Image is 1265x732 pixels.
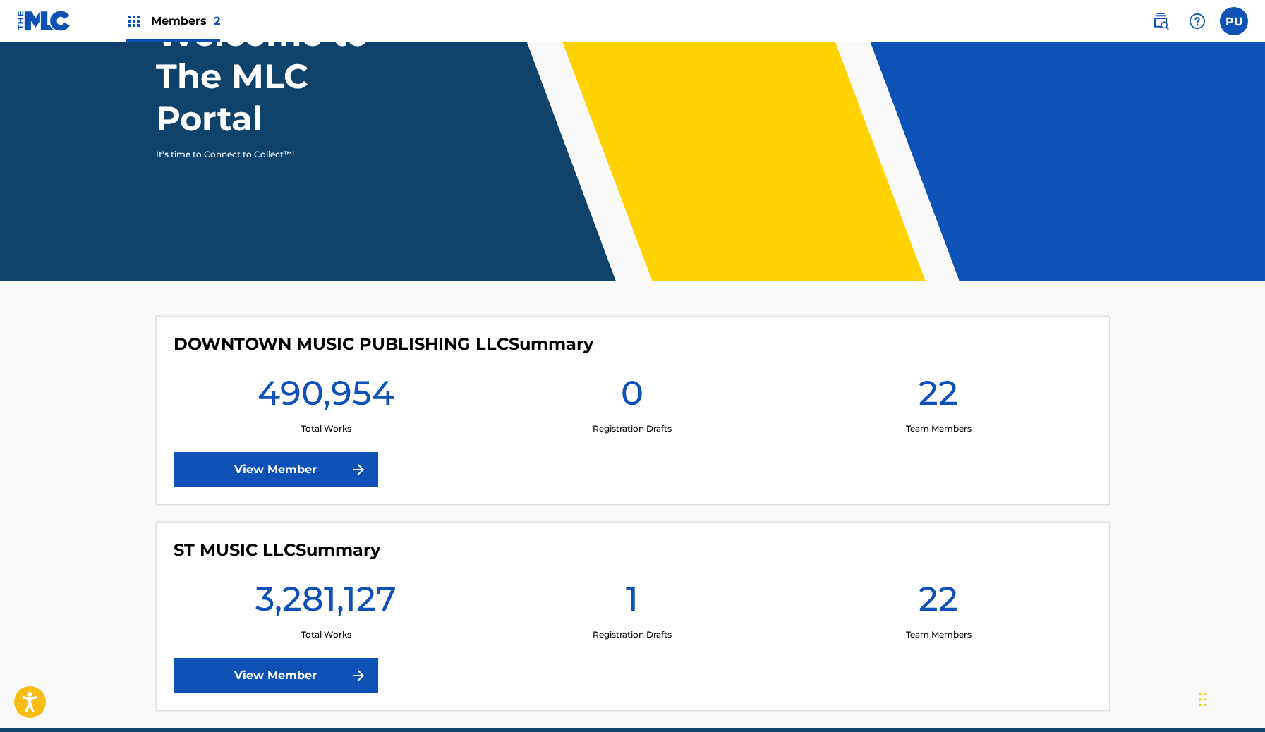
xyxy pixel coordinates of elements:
img: f7272a7cc735f4ea7f67.svg [350,461,367,478]
img: search [1152,13,1169,30]
div: Drag [1199,678,1207,721]
iframe: Chat Widget [1194,664,1265,732]
p: Registration Drafts [593,422,672,435]
h1: Welcome to The MLC Portal [156,13,420,140]
h1: 1 [626,578,638,628]
span: Members [151,13,220,29]
img: MLC Logo [17,11,71,31]
img: f7272a7cc735f4ea7f67.svg [350,667,367,684]
a: View Member [174,658,378,693]
h1: 22 [919,372,958,422]
a: Public Search [1146,7,1175,35]
h1: 3,281,127 [255,578,397,628]
p: It's time to Connect to Collect™! [156,148,401,161]
a: View Member [174,452,378,487]
h1: 490,954 [258,372,394,422]
div: Help [1183,7,1211,35]
img: Top Rightsholders [126,13,143,30]
h4: DOWNTOWN MUSIC PUBLISHING LLC [174,334,593,355]
img: help [1189,13,1206,30]
h4: ST MUSIC LLC [174,539,380,561]
h1: 22 [919,578,958,628]
span: 2 [214,14,220,28]
p: Team Members [906,422,972,435]
p: Registration Drafts [593,628,672,641]
p: Team Members [906,628,972,641]
p: Total Works [301,422,351,435]
p: Total Works [301,628,351,641]
h1: 0 [621,372,643,422]
div: User Menu [1220,7,1248,35]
